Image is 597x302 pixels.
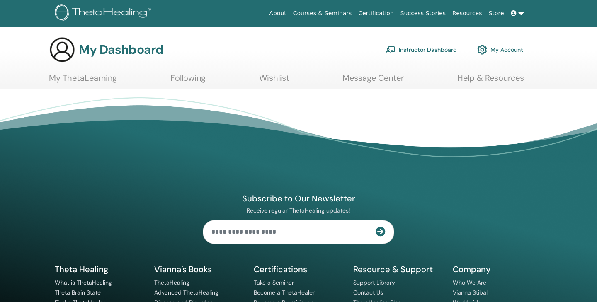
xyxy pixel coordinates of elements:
[49,73,117,89] a: My ThetaLearning
[55,4,154,23] img: logo.png
[453,289,488,296] a: Vianna Stibal
[254,289,315,296] a: Become a ThetaHealer
[353,289,383,296] a: Contact Us
[457,73,524,89] a: Help & Resources
[79,42,163,57] h3: My Dashboard
[266,6,289,21] a: About
[453,264,542,275] h5: Company
[453,279,486,286] a: Who We Are
[55,264,144,275] h5: Theta Healing
[386,41,457,59] a: Instructor Dashboard
[154,264,244,275] h5: Vianna’s Books
[55,279,112,286] a: What is ThetaHealing
[386,46,396,53] img: chalkboard-teacher.svg
[49,36,75,63] img: generic-user-icon.jpg
[342,73,404,89] a: Message Center
[449,6,485,21] a: Resources
[477,41,523,59] a: My Account
[290,6,355,21] a: Courses & Seminars
[353,264,443,275] h5: Resource & Support
[254,264,343,275] h5: Certifications
[254,279,294,286] a: Take a Seminar
[154,289,218,296] a: Advanced ThetaHealing
[154,279,189,286] a: ThetaHealing
[259,73,289,89] a: Wishlist
[485,6,507,21] a: Store
[203,207,394,214] p: Receive regular ThetaHealing updates!
[353,279,395,286] a: Support Library
[203,193,394,204] h4: Subscribe to Our Newsletter
[397,6,449,21] a: Success Stories
[355,6,397,21] a: Certification
[55,289,101,296] a: Theta Brain State
[477,43,487,57] img: cog.svg
[170,73,206,89] a: Following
